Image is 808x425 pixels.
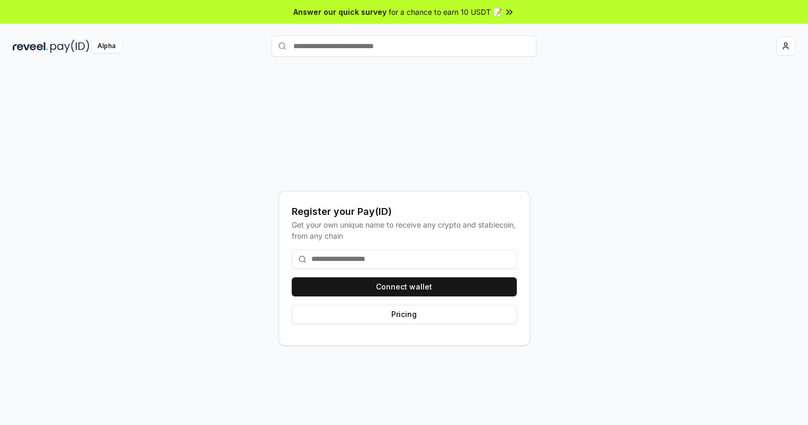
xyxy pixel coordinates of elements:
div: Get your own unique name to receive any crypto and stablecoin, from any chain [292,219,517,241]
button: Pricing [292,305,517,324]
button: Connect wallet [292,277,517,296]
div: Register your Pay(ID) [292,204,517,219]
img: pay_id [50,40,89,53]
div: Alpha [92,40,121,53]
span: Answer our quick survey [293,6,387,17]
span: for a chance to earn 10 USDT 📝 [389,6,502,17]
img: reveel_dark [13,40,48,53]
